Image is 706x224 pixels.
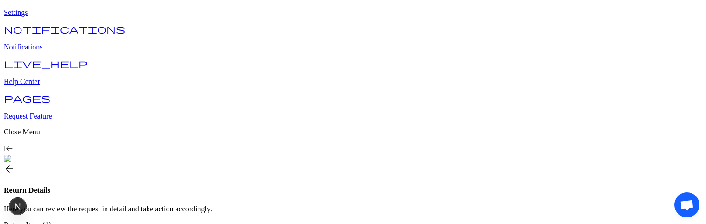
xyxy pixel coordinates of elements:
p: Notifications [4,43,702,51]
div: Open chat [674,192,699,217]
p: Help Center [4,77,702,86]
a: notifications Notifications [4,27,702,51]
a: pages Request Feature [4,96,702,120]
span: pages [4,93,50,103]
h4: Return Details [4,186,702,195]
a: live_help Help Center [4,62,702,86]
p: Here you can review the request in detail and take action accordingly. [4,205,702,213]
p: Settings [4,8,702,17]
span: arrow_back [4,163,15,175]
span: notifications [4,24,125,34]
p: Request Feature [4,112,702,120]
span: live_help [4,59,88,68]
img: commonGraphics [4,155,64,163]
p: Close Menu [4,128,702,136]
span: keyboard_tab_rtl [4,144,13,153]
div: Close Menukeyboard_tab_rtl [4,128,702,155]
